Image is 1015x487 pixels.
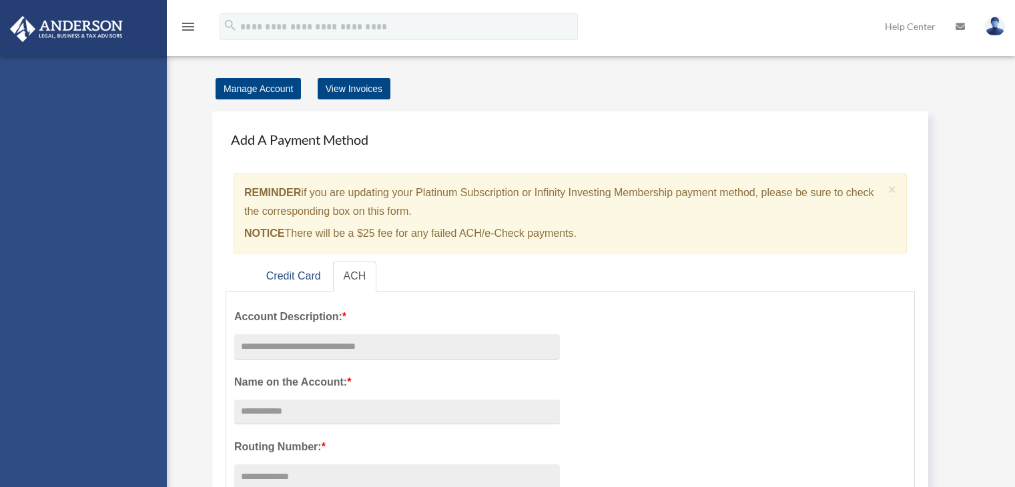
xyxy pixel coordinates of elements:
i: menu [180,19,196,35]
a: ACH [333,262,377,292]
a: menu [180,23,196,35]
a: Credit Card [256,262,332,292]
strong: NOTICE [244,227,284,239]
img: User Pic [985,17,1005,36]
a: View Invoices [318,78,390,99]
img: Anderson Advisors Platinum Portal [6,16,127,42]
button: Close [888,182,897,196]
a: Manage Account [216,78,301,99]
div: if you are updating your Platinum Subscription or Infinity Investing Membership payment method, p... [234,173,907,254]
i: search [223,18,238,33]
label: Name on the Account: [234,373,560,392]
span: × [888,181,897,197]
label: Account Description: [234,308,560,326]
p: There will be a $25 fee for any failed ACH/e-Check payments. [244,224,883,243]
h4: Add A Payment Method [226,125,915,154]
strong: REMINDER [244,187,301,198]
label: Routing Number: [234,438,560,456]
